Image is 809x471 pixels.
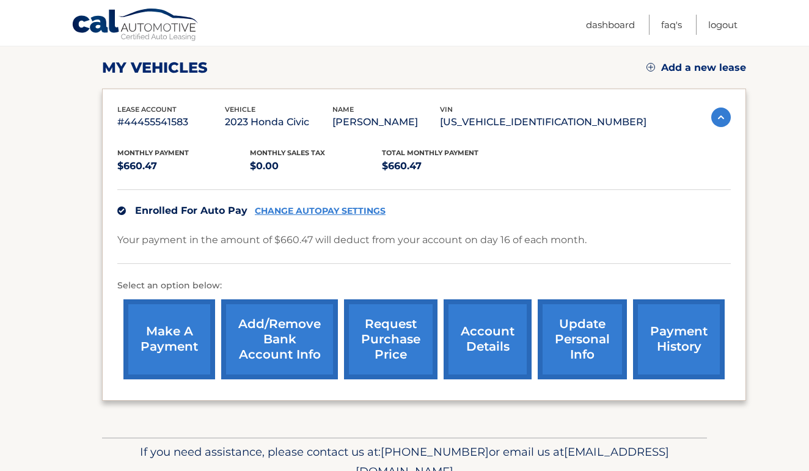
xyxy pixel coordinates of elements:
[117,158,250,175] p: $660.47
[646,62,746,74] a: Add a new lease
[135,205,247,216] span: Enrolled For Auto Pay
[646,63,655,71] img: add.svg
[344,299,437,379] a: request purchase price
[117,279,731,293] p: Select an option below:
[661,15,682,35] a: FAQ's
[71,8,200,43] a: Cal Automotive
[586,15,635,35] a: Dashboard
[117,148,189,157] span: Monthly Payment
[225,114,332,131] p: 2023 Honda Civic
[117,114,225,131] p: #44455541583
[538,299,627,379] a: update personal info
[381,445,489,459] span: [PHONE_NUMBER]
[250,158,383,175] p: $0.00
[382,158,514,175] p: $660.47
[708,15,738,35] a: Logout
[221,299,338,379] a: Add/Remove bank account info
[382,148,478,157] span: Total Monthly Payment
[711,108,731,127] img: accordion-active.svg
[440,114,646,131] p: [US_VEHICLE_IDENTIFICATION_NUMBER]
[444,299,532,379] a: account details
[250,148,325,157] span: Monthly sales Tax
[440,105,453,114] span: vin
[633,299,725,379] a: payment history
[117,232,587,249] p: Your payment in the amount of $660.47 will deduct from your account on day 16 of each month.
[225,105,255,114] span: vehicle
[123,299,215,379] a: make a payment
[332,105,354,114] span: name
[117,206,126,215] img: check.svg
[332,114,440,131] p: [PERSON_NAME]
[117,105,177,114] span: lease account
[102,59,208,77] h2: my vehicles
[255,206,386,216] a: CHANGE AUTOPAY SETTINGS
